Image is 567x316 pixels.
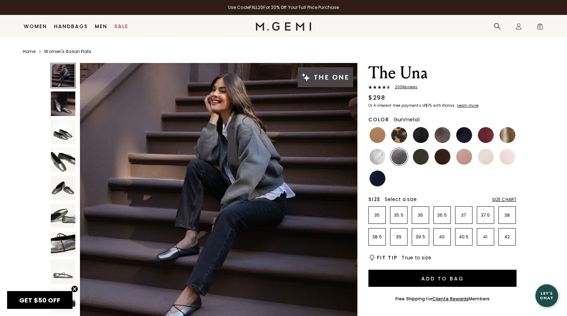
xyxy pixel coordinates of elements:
p: 37 [455,212,472,218]
img: Leopard Print [391,127,407,143]
img: The Una [51,232,75,256]
p: 40.5 [455,234,472,240]
img: Ballerina Pink [499,149,515,165]
p: 35.5 [390,212,407,218]
span: 200 Review s [390,85,417,89]
img: Cocoa [434,127,450,143]
a: Men [95,23,107,29]
p: 39 [390,234,407,240]
h1: The Una [368,63,517,83]
klarna-placement-style-body: Or 4 interest-free payments of [368,103,425,108]
img: The Una [51,176,75,200]
p: 41 [477,234,494,240]
div: Size Chart [492,197,517,202]
strong: FALL20 [249,4,264,10]
img: The Una [51,204,75,228]
p: 36 [412,212,429,218]
img: The Una [51,148,75,172]
span: 0 [536,24,544,31]
img: Ecru [478,149,494,165]
p: 35 [369,212,385,218]
a: Women [24,23,47,29]
p: 42 [499,234,515,240]
a: Sale [114,23,128,29]
span: GET $50 OFF [19,296,60,305]
a: Women's Italian Flats [44,49,91,54]
p: 40 [434,234,450,240]
klarna-placement-style-amount: $75 [425,103,432,108]
button: Add to Bag [368,270,517,287]
img: Midnight Blue [456,127,472,143]
h2: Color [368,117,389,122]
div: Let's Chat [535,291,558,300]
div: $298 [368,94,385,102]
span: Gunmetal [394,116,420,123]
img: The One tag [298,67,353,87]
p: 38 [499,212,515,218]
img: Gunmetal [391,149,407,165]
p: 38.5 [369,234,385,240]
img: Burgundy [478,127,494,143]
klarna-placement-style-body: with Klarna [433,103,456,108]
div: GET $50 OFFClose teaser [7,291,72,309]
img: The Una [51,260,75,284]
button: Close teaser [71,285,78,293]
a: Cliente Rewards [432,296,469,302]
img: Military [413,149,429,165]
p: 37.5 [477,212,494,218]
img: The Una [51,91,75,116]
span: True to size [401,254,431,261]
img: The Una [51,120,75,144]
img: Navy [369,170,385,186]
img: M.Gemi [256,22,312,31]
h2: Fit Tip [377,255,397,260]
a: 200Reviews [368,85,517,91]
img: Light Tan [369,127,385,143]
img: Gold [499,127,515,143]
a: Handbags [54,23,88,29]
p: 36.5 [434,212,450,218]
div: Free Shipping for Members [395,296,490,302]
a: Learn more [457,104,479,108]
p: 39.5 [412,234,429,240]
img: The Una [51,288,75,312]
span: Select a size [385,196,417,203]
img: Silver [369,149,385,165]
h2: Size [368,196,380,202]
img: Chocolate [434,149,450,165]
img: Antique Rose [456,149,472,165]
a: Home [23,49,36,54]
img: Black [413,127,429,143]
